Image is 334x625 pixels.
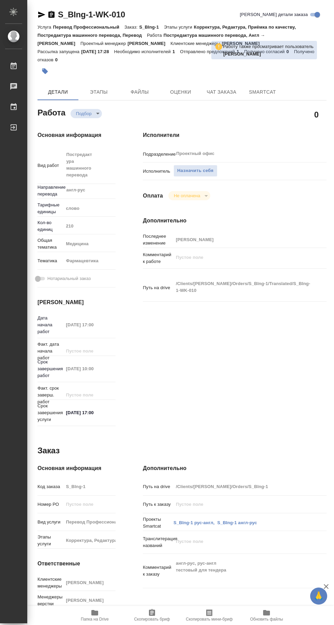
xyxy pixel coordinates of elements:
input: Пустое поле [63,390,116,400]
p: Менеджеры верстки [37,594,63,607]
input: Пустое поле [63,364,116,374]
p: Услуга [37,25,53,30]
p: Путь на drive [143,483,173,490]
span: Обновить файлы [250,617,283,622]
span: Файлы [123,88,156,96]
p: Этапы услуги [37,534,63,547]
p: Работа [147,33,164,38]
p: Путь на drive [143,284,173,291]
p: Клиентские менеджеры [37,576,63,590]
p: Рассылка запущена [37,49,81,54]
span: Скопировать мини-бриф [186,617,232,622]
span: Этапы [82,88,115,96]
p: Тарифные единицы [37,202,63,215]
p: Заказ: [124,25,139,30]
input: Пустое поле [173,482,311,491]
input: Пустое поле [63,499,116,509]
h2: Работа [37,106,65,118]
input: Пустое поле [63,535,116,545]
p: [DATE] 17:28 [81,49,114,54]
p: Направление перевода [37,184,63,198]
a: S_BIng-1 англ-рус [217,520,257,525]
p: Этапы услуги [164,25,194,30]
input: ✎ Введи что-нибудь [63,408,116,418]
p: Срок завершения работ [37,359,63,379]
span: Чат заказа [205,88,238,96]
p: Путь к заказу [143,501,173,508]
input: Пустое поле [63,578,116,588]
p: Код заказа [37,483,63,490]
span: 🙏 [313,589,324,603]
p: Работу также просматривает пользователь [223,43,314,50]
p: Тематика [37,257,63,264]
h2: 0 [314,109,319,120]
button: Скопировать ссылку [47,11,56,19]
span: Нотариальный заказ [47,275,91,282]
div: Подбор [71,109,102,118]
p: Проектный менеджер [80,41,127,46]
span: Оценки [164,88,197,96]
input: Пустое поле [63,221,116,231]
button: Папка на Drive [66,606,123,625]
p: Сергеева Анастасия [223,51,314,58]
input: Пустое поле [63,320,116,330]
p: Срок завершения услуги [37,403,63,423]
p: Транслитерация названий [143,535,173,549]
h4: Дополнительно [143,464,327,472]
p: Вид работ [37,162,63,169]
p: 0 [55,57,63,62]
p: S_BIng-1 [139,25,164,30]
p: Факт. дата начала работ [37,341,63,361]
h4: [PERSON_NAME] [37,298,116,307]
h4: Оплата [143,192,163,200]
span: Папка на Drive [81,617,109,622]
h4: Дополнительно [143,217,327,225]
h4: Основная информация [37,464,116,472]
input: Пустое поле [63,346,116,356]
span: SmartCat [246,88,279,96]
p: Дата начала работ [37,315,63,335]
p: Клиентские менеджеры [170,41,222,46]
button: Скопировать ссылку для ЯМессенджера [37,11,46,19]
p: Отправлено предложений [180,49,237,54]
p: Номер РО [37,501,63,508]
span: Скопировать бриф [134,617,170,622]
p: Комментарий к работе [143,251,173,265]
p: Исполнитель [143,168,173,175]
input: Пустое поле [63,482,116,491]
input: Пустое поле [173,235,311,245]
p: Вид услуги [37,519,63,526]
p: Проекты Smartcat [143,516,173,530]
p: Кол-во единиц [37,219,63,233]
h2: Заказ [37,445,60,456]
button: Обновить файлы [238,606,295,625]
input: Пустое поле [63,517,116,527]
p: Необходимо исполнителей [114,49,172,54]
h4: Основная информация [37,131,116,139]
h4: Ответственные [37,560,116,568]
textarea: /Clients/[PERSON_NAME]/Orders/S_BIng-1/Translated/S_BIng-1-WK-010 [173,278,311,296]
p: Комментарий к заказу [143,564,173,578]
button: Добавить тэг [37,64,52,79]
button: 🙏 [310,588,327,605]
p: Последнее изменение [143,233,173,247]
div: слово [63,203,125,214]
div: Подбор [168,191,210,200]
p: [PERSON_NAME] [127,41,170,46]
button: Не оплачена [172,193,202,199]
p: Факт. срок заверш. работ [37,385,63,405]
b: [PERSON_NAME] [223,51,261,57]
span: Назначить себя [177,167,213,175]
input: Пустое поле [173,499,311,509]
span: Детали [42,88,74,96]
p: Подразделение [143,151,173,158]
textarea: англ-рус, рус-англ тестовый для тендера [173,558,311,583]
div: Фармацевтика [63,255,125,267]
button: Подбор [74,111,94,116]
p: 1 [172,49,180,54]
input: Пустое поле [63,595,116,605]
h4: Исполнители [143,131,327,139]
p: Общая тематика [37,237,63,251]
button: Скопировать мини-бриф [181,606,238,625]
p: Перевод Профессиональный [53,25,124,30]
